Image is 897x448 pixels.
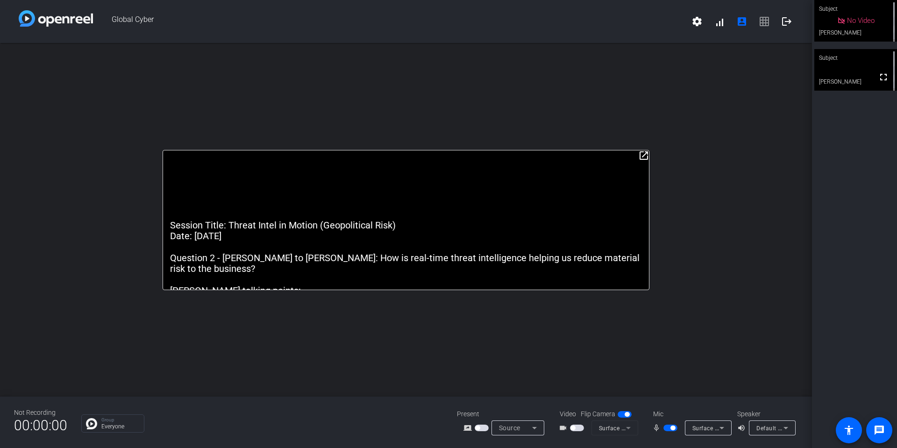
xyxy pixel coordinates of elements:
[843,425,854,436] mat-icon: accessibility
[638,150,649,161] mat-icon: open_in_new
[560,409,576,419] span: Video
[170,285,642,296] p: [PERSON_NAME] talking points:
[19,10,93,27] img: white-gradient.svg
[691,16,703,27] mat-icon: settings
[737,422,748,434] mat-icon: volume_up
[86,418,97,429] img: Chat Icon
[874,425,885,436] mat-icon: message
[652,422,663,434] mat-icon: mic_none
[93,10,686,33] span: Global Cyber
[457,409,550,419] div: Present
[559,422,570,434] mat-icon: videocam_outline
[692,424,856,432] span: Surface Stereo Microphones (Surface High Definition Audio)
[814,49,897,67] div: Subject
[101,418,139,422] p: Group
[170,220,642,231] p: Session Title: Threat Intel in Motion (Geopolitical Risk)
[736,16,747,27] mat-icon: account_box
[170,253,642,275] p: Question 2 - [PERSON_NAME] to [PERSON_NAME]: How is real-time threat intelligence helping us redu...
[781,16,792,27] mat-icon: logout
[170,231,642,242] p: Date: [DATE]
[463,422,475,434] mat-icon: screen_share_outline
[737,409,793,419] div: Speaker
[878,71,889,83] mat-icon: fullscreen
[708,10,731,33] button: signal_cellular_alt
[14,414,67,437] span: 00:00:00
[499,424,520,432] span: Source
[847,16,875,25] span: No Video
[101,424,139,429] p: Everyone
[14,408,67,418] div: Not Recording
[644,409,737,419] div: Mic
[581,409,615,419] span: Flip Camera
